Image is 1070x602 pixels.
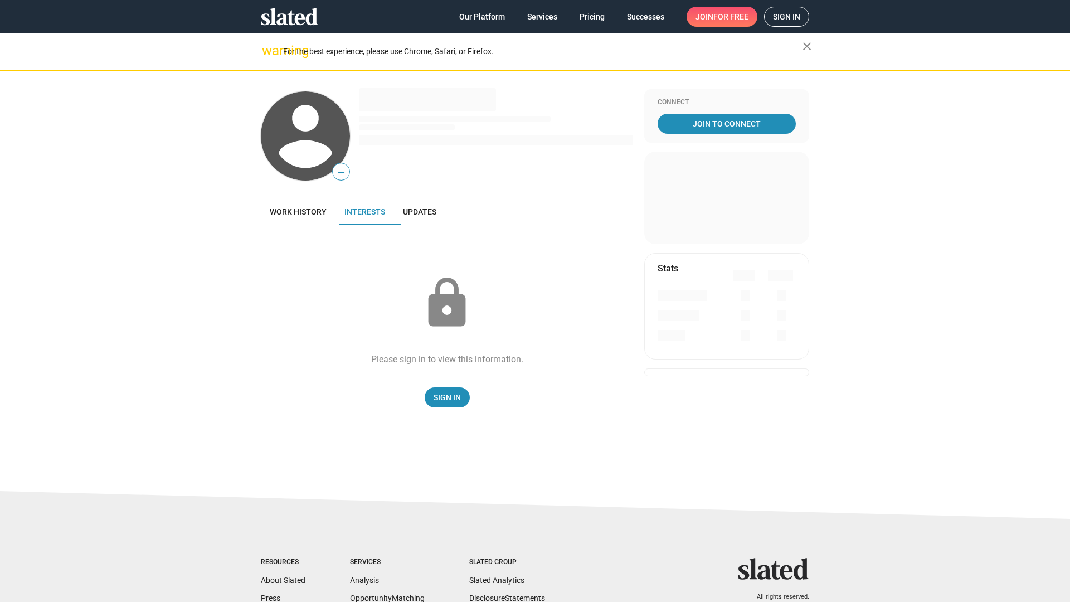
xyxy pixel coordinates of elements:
[618,7,673,27] a: Successes
[527,7,557,27] span: Services
[459,7,505,27] span: Our Platform
[658,98,796,107] div: Connect
[261,558,305,567] div: Resources
[283,44,802,59] div: For the best experience, please use Chrome, Safari, or Firefox.
[695,7,748,27] span: Join
[658,263,678,274] mat-card-title: Stats
[425,387,470,407] a: Sign In
[335,198,394,225] a: Interests
[450,7,514,27] a: Our Platform
[403,207,436,216] span: Updates
[270,207,327,216] span: Work history
[658,114,796,134] a: Join To Connect
[394,198,445,225] a: Updates
[434,387,461,407] span: Sign In
[713,7,748,27] span: for free
[333,165,349,179] span: —
[660,114,794,134] span: Join To Connect
[764,7,809,27] a: Sign in
[580,7,605,27] span: Pricing
[518,7,566,27] a: Services
[571,7,614,27] a: Pricing
[800,40,814,53] mat-icon: close
[469,576,524,585] a: Slated Analytics
[261,576,305,585] a: About Slated
[261,198,335,225] a: Work history
[687,7,757,27] a: Joinfor free
[262,44,275,57] mat-icon: warning
[350,558,425,567] div: Services
[371,353,523,365] div: Please sign in to view this information.
[350,576,379,585] a: Analysis
[773,7,800,26] span: Sign in
[344,207,385,216] span: Interests
[419,275,475,331] mat-icon: lock
[627,7,664,27] span: Successes
[469,558,545,567] div: Slated Group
